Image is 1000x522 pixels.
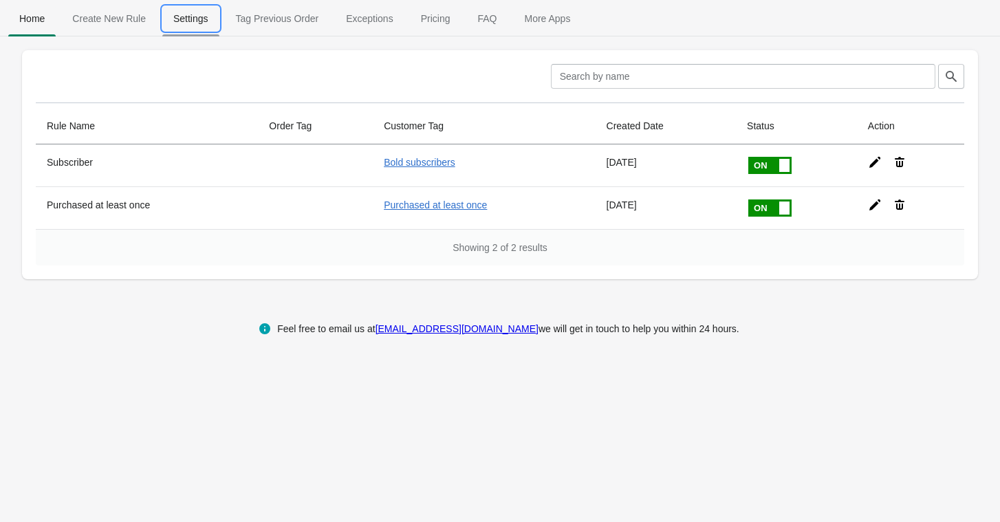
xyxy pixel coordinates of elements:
button: Home [6,1,58,36]
span: Home [8,6,56,31]
span: FAQ [466,6,508,31]
input: Search by name [551,64,935,89]
th: Customer Tag [373,108,595,144]
div: Showing 2 of 2 results [36,229,964,265]
a: Bold subscribers [384,157,455,168]
th: Subscriber [36,144,258,186]
th: Action [857,108,964,144]
th: Status [736,108,857,144]
span: Exceptions [335,6,404,31]
button: Create_New_Rule [58,1,160,36]
th: Purchased at least once [36,186,258,229]
td: [DATE] [596,186,737,229]
span: Tag Previous Order [225,6,330,31]
a: Purchased at least once [384,199,487,210]
span: Pricing [410,6,461,31]
th: Order Tag [258,108,373,144]
span: Settings [162,6,219,31]
div: Feel free to email us at we will get in touch to help you within 24 hours. [277,320,739,337]
th: Rule Name [36,108,258,144]
span: Create New Rule [61,6,157,31]
button: Settings [160,1,222,36]
a: [EMAIL_ADDRESS][DOMAIN_NAME] [376,323,539,334]
td: [DATE] [596,144,737,186]
span: More Apps [513,6,581,31]
th: Created Date [596,108,737,144]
